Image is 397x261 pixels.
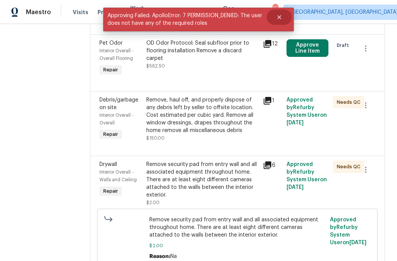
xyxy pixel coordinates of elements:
button: Approve Line Item [287,39,329,57]
span: Reason: [149,254,170,259]
div: 6 [263,161,282,170]
span: [DATE] [287,185,304,190]
span: Repair [100,66,121,74]
span: Approved by Refurby System User on [287,97,327,126]
div: 16 [272,5,278,12]
span: Remove security pad from entry wall and all associated equipment throughout home. There are at le... [149,216,325,239]
span: Repair [100,187,121,195]
span: [DATE] [287,120,304,126]
span: $2.00 [146,200,160,205]
div: Remove, haul off, and properly dispose of any debris left by seller to offsite location. Cost est... [146,96,259,134]
span: Interior Overall - Overall Flooring [99,48,134,61]
div: 12 [263,39,282,48]
span: Visits [73,8,88,16]
span: $562.50 [146,64,165,68]
span: Drywall [99,162,117,167]
div: OD Odor Protocol: Seal subfloor prior to flooring installation Remove a discard carpet [146,39,259,62]
span: [DATE] [349,240,367,245]
span: Approving Failed: ApolloError: 7 PERMISSION_DENIED: The user does not have any of the required roles [103,8,267,31]
span: Interior Overall - Overall [99,113,134,125]
span: Needs QC [337,163,363,171]
span: Approved by Refurby System User on [330,217,367,245]
div: Remove security pad from entry wall and all associated equipment throughout home. There are at le... [146,161,259,199]
button: Close [267,10,292,25]
span: Projects [98,8,121,16]
span: Interior Overall - Walls and Ceiling [99,170,137,182]
span: Approved by Refurby System User on [287,162,327,190]
span: $2.00 [149,242,325,250]
div: 1 [263,96,282,105]
span: Repair [100,130,121,138]
span: Pet Odor [99,40,123,46]
span: Geo Assignments [223,5,259,20]
span: $150.00 [146,136,165,140]
span: Needs QC [337,98,363,106]
span: Maestro [26,8,51,16]
span: Work Orders [130,5,150,20]
span: Debris/garbage on site [99,97,138,110]
span: Draft [337,42,352,49]
span: Na [170,254,177,259]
